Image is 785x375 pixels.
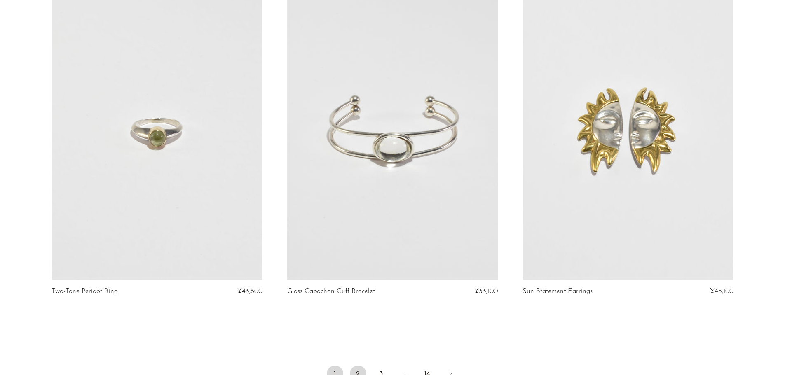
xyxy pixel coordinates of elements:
a: Glass Cabochon Cuff Bracelet [287,288,375,295]
a: Sun Statement Earrings [523,288,593,295]
span: ¥45,100 [710,288,733,295]
span: ¥43,600 [237,288,262,295]
a: Two-Tone Peridot Ring [52,288,118,295]
span: ¥33,100 [474,288,498,295]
